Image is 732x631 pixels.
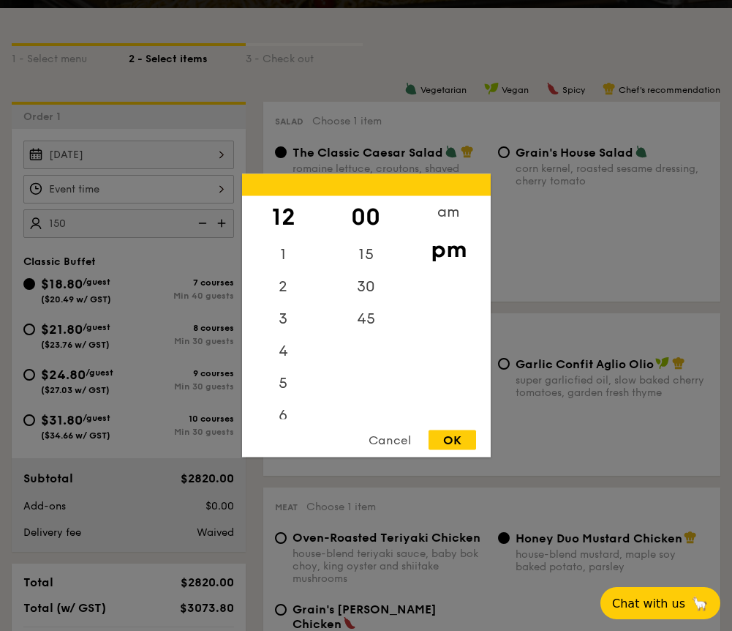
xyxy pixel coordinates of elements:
[242,303,325,335] div: 3
[242,367,325,400] div: 5
[242,271,325,303] div: 2
[325,239,407,271] div: 15
[612,597,685,611] span: Chat with us
[325,303,407,335] div: 45
[407,228,490,271] div: pm
[691,595,709,612] span: 🦙
[325,196,407,239] div: 00
[429,430,476,450] div: OK
[242,239,325,271] div: 1
[325,271,407,303] div: 30
[600,587,720,619] button: Chat with us🦙
[242,196,325,239] div: 12
[242,335,325,367] div: 4
[407,196,490,228] div: am
[242,400,325,432] div: 6
[354,430,426,450] div: Cancel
